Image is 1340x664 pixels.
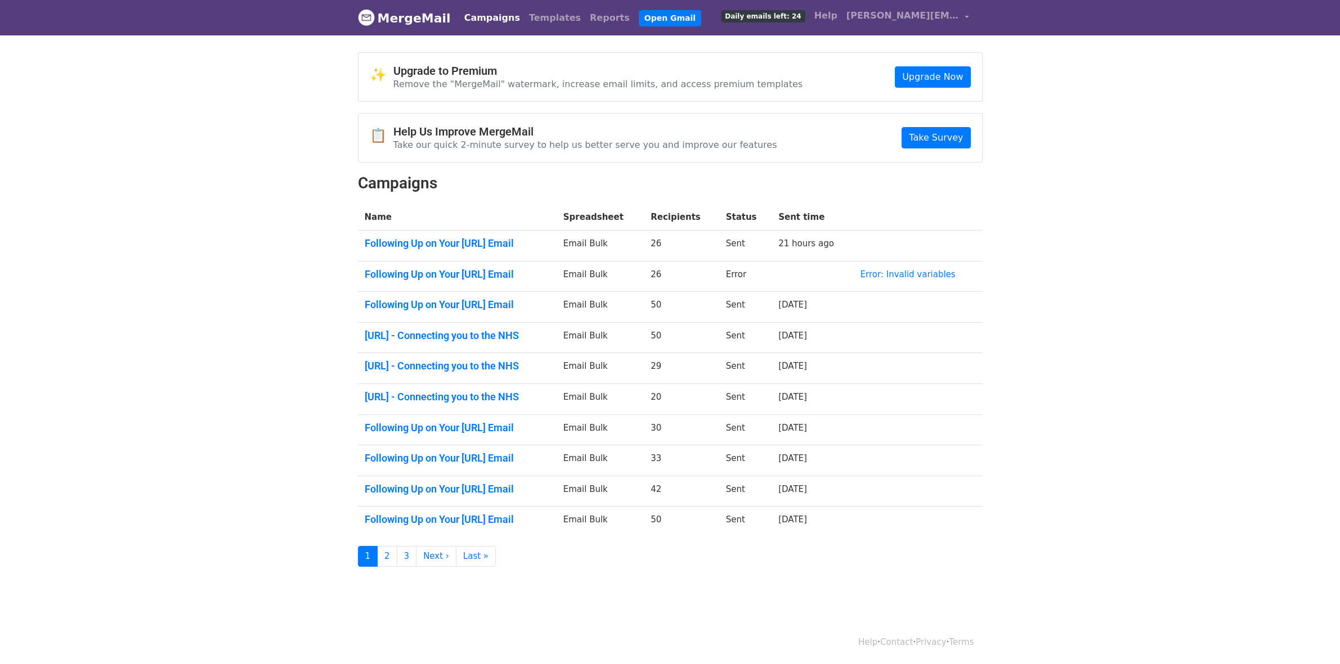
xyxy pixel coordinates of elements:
[557,445,644,476] td: Email Bulk
[365,391,550,403] a: [URL] - Connecting you to the NHS
[644,414,719,445] td: 30
[365,299,550,311] a: Following Up on Your [URL] Email
[644,322,719,353] td: 50
[644,292,719,323] td: 50
[719,414,772,445] td: Sent
[842,4,974,31] a: [PERSON_NAME][EMAIL_ADDRESS][PERSON_NAME]
[778,392,807,402] a: [DATE]
[557,231,644,261] td: Email Bulk
[365,422,550,434] a: Following Up on Your [URL] Email
[719,507,772,537] td: Sent
[949,637,974,647] a: Terms
[416,546,456,567] a: Next ›
[778,331,807,341] a: [DATE]
[778,300,807,310] a: [DATE]
[557,414,644,445] td: Email Bulk
[644,384,719,415] td: 20
[778,361,807,371] a: [DATE]
[557,353,644,384] td: Email Bulk
[365,452,550,464] a: Following Up on Your [URL] Email
[902,127,970,148] a: Take Survey
[365,513,550,526] a: Following Up on Your [URL] Email
[393,125,777,138] h4: Help Us Improve MergeMail
[358,204,557,231] th: Name
[358,174,983,193] h2: Campaigns
[719,322,772,353] td: Sent
[719,384,772,415] td: Sent
[585,7,634,29] a: Reports
[365,329,550,342] a: [URL] - Connecting you to the NHS
[895,66,970,88] a: Upgrade Now
[456,546,496,567] a: Last »
[358,546,378,567] a: 1
[778,514,807,525] a: [DATE]
[719,292,772,323] td: Sent
[778,484,807,494] a: [DATE]
[370,67,393,83] span: ✨
[858,637,877,647] a: Help
[719,476,772,507] td: Sent
[557,384,644,415] td: Email Bulk
[644,353,719,384] td: 29
[525,7,585,29] a: Templates
[365,268,550,281] a: Following Up on Your [URL] Email
[1284,610,1340,664] iframe: Chat Widget
[557,261,644,292] td: Email Bulk
[358,9,375,26] img: MergeMail logo
[772,204,853,231] th: Sent time
[880,637,913,647] a: Contact
[644,445,719,476] td: 33
[644,261,719,292] td: 26
[644,204,719,231] th: Recipients
[719,353,772,384] td: Sent
[365,483,550,495] a: Following Up on Your [URL] Email
[716,4,809,27] a: Daily emails left: 24
[370,128,393,144] span: 📋
[393,64,803,78] h4: Upgrade to Premium
[644,231,719,261] td: 26
[365,237,550,250] a: Following Up on Your [URL] Email
[557,292,644,323] td: Email Bulk
[916,637,946,647] a: Privacy
[557,322,644,353] td: Email Bulk
[810,4,842,27] a: Help
[719,204,772,231] th: Status
[719,445,772,476] td: Sent
[393,78,803,90] p: Remove the "MergeMail" watermark, increase email limits, and access premium templates
[846,9,959,22] span: [PERSON_NAME][EMAIL_ADDRESS][PERSON_NAME]
[861,269,956,279] a: Error: Invalid variables
[639,10,701,26] a: Open Gmail
[644,476,719,507] td: 42
[460,7,525,29] a: Campaigns
[393,139,777,151] p: Take our quick 2-minute survey to help us better serve you and improve our features
[557,204,644,231] th: Spreadsheet
[358,6,451,30] a: MergeMail
[719,261,772,292] td: Error
[778,423,807,433] a: [DATE]
[557,476,644,507] td: Email Bulk
[644,507,719,537] td: 50
[719,231,772,261] td: Sent
[778,238,834,249] a: 21 hours ago
[721,10,805,22] span: Daily emails left: 24
[377,546,397,567] a: 2
[778,453,807,463] a: [DATE]
[365,360,550,372] a: [URL] - Connecting you to the NHS
[397,546,417,567] a: 3
[557,507,644,537] td: Email Bulk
